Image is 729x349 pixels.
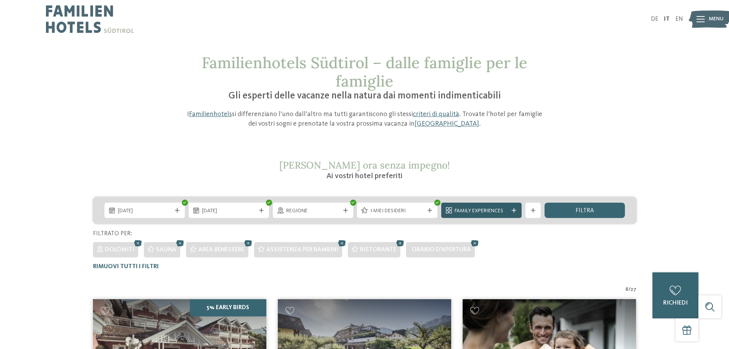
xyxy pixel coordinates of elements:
a: richiedi [652,272,698,318]
span: Dolomiti [105,247,134,253]
a: criteri di qualità [413,111,459,118]
span: Area benessere [198,247,245,253]
span: [DATE] [202,207,256,215]
span: Family Experiences [455,207,508,215]
a: [GEOGRAPHIC_DATA] [414,120,479,127]
span: Assistenza per bambini [266,247,338,253]
p: I si differenziano l’uno dall’altro ma tutti garantiscono gli stessi . Trovate l’hotel per famigl... [183,110,546,129]
span: Rimuovi tutti i filtri [93,264,159,270]
a: EN [675,16,683,22]
span: [DATE] [118,207,171,215]
a: DE [651,16,658,22]
span: filtra [576,208,594,214]
span: 8 [625,286,628,293]
span: richiedi [663,300,688,306]
span: Sauna [156,247,176,253]
span: [PERSON_NAME] ora senza impegno! [279,159,450,171]
span: I miei desideri [370,207,424,215]
span: 27 [631,286,636,293]
span: Orario d'apertura [412,247,471,253]
span: Familienhotels Südtirol – dalle famiglie per le famiglie [202,53,527,91]
span: Regione [286,207,340,215]
span: Ai vostri hotel preferiti [326,172,403,180]
a: IT [664,16,670,22]
span: Ristorante [360,247,396,253]
span: Filtrato per: [93,231,132,237]
a: Familienhotels [189,111,232,118]
span: / [628,286,631,293]
span: Menu [709,15,724,23]
span: Gli esperti delle vacanze nella natura dai momenti indimenticabili [228,91,501,101]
